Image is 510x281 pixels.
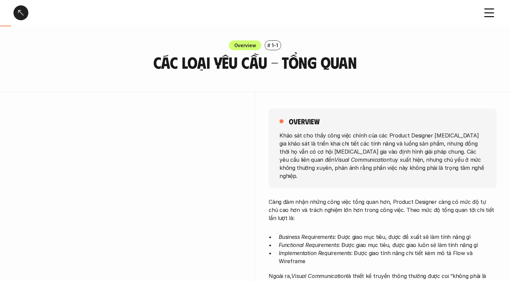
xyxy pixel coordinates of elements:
[279,241,497,249] p: : Được giao mục tiêu, được giao luôn sẽ làm tính năng gì
[334,156,390,163] em: Visual Communication
[279,131,486,180] p: Khảo sát cho thấy công việc chính của các Product Designer [MEDICAL_DATA] gia khảo sát là triển k...
[279,250,351,256] em: Implementation Requirements
[289,117,320,126] h5: overview
[112,54,398,71] h3: Các loại yêu cầu - Tổng quan
[279,242,338,248] em: Functional Requirements
[279,233,335,240] em: Business Requirements
[2,2,9,9] img: D61PrC9fCdQYAAAAAElFTkSuQmCC
[291,273,347,279] em: Visual Communication
[269,198,497,222] p: Càng đảm nhận những công việc tổng quan hơn, Product Designer càng có mức độ tự chủ cao hơn và tr...
[267,43,270,48] h6: #
[279,233,497,241] p: : Được giao mục tiêu, được đề xuất sẽ làm tính năng gì
[279,249,497,265] p: : Được giao tính năng chi tiết kèm mô tả Flow và Wireframe
[234,42,256,49] p: Overview
[272,42,278,49] p: 1-1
